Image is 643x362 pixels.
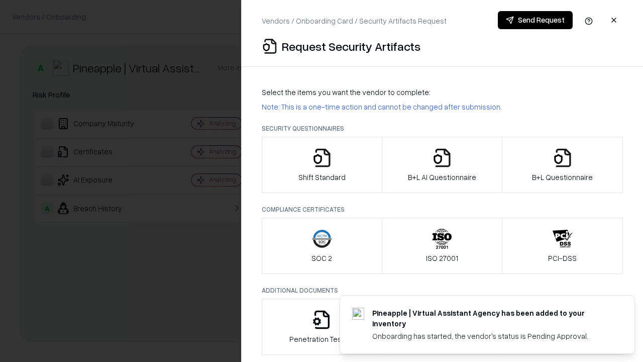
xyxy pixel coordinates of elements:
[262,299,382,355] button: Penetration Testing
[372,308,610,329] div: Pineapple | Virtual Assistant Agency has been added to your inventory
[262,205,623,214] p: Compliance Certificates
[262,87,623,98] p: Select the items you want the vendor to complete:
[502,137,623,193] button: B+L Questionnaire
[498,11,573,29] button: Send Request
[408,172,476,183] p: B+L AI Questionnaire
[426,253,458,263] p: ISO 27001
[532,172,593,183] p: B+L Questionnaire
[262,124,623,133] p: Security Questionnaires
[548,253,577,263] p: PCI-DSS
[372,331,610,341] div: Onboarding has started, the vendor's status is Pending Approval.
[289,334,354,344] p: Penetration Testing
[382,218,503,274] button: ISO 27001
[502,218,623,274] button: PCI-DSS
[352,308,364,320] img: trypineapple.com
[262,102,623,112] p: Note: This is a one-time action and cannot be changed after submission.
[382,137,503,193] button: B+L AI Questionnaire
[262,286,623,295] p: Additional Documents
[262,218,382,274] button: SOC 2
[262,16,447,26] p: Vendors / Onboarding Card / Security Artifacts Request
[262,137,382,193] button: Shift Standard
[298,172,346,183] p: Shift Standard
[282,38,420,54] p: Request Security Artifacts
[311,253,332,263] p: SOC 2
